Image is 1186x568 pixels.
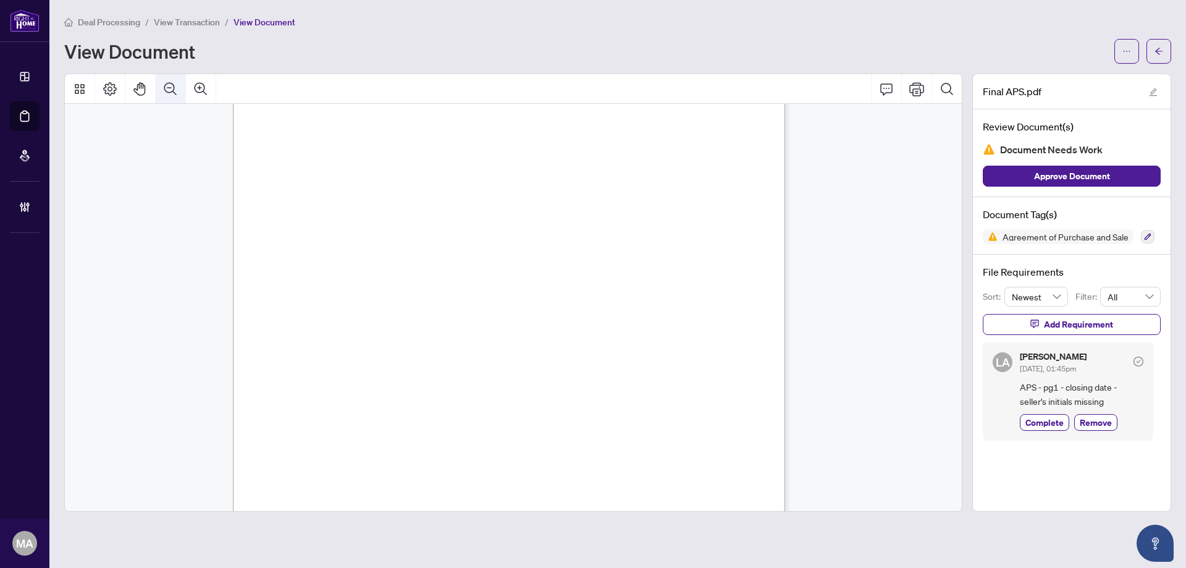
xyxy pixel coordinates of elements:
span: Add Requirement [1044,315,1113,334]
span: Document Needs Work [1000,142,1103,158]
span: Agreement of Purchase and Sale [998,232,1133,241]
h4: File Requirements [983,265,1161,279]
h4: Document Tag(s) [983,207,1161,222]
p: Sort: [983,290,1004,303]
span: APS - pg1 - closing date - seller's initials missing [1020,380,1143,409]
span: [DATE], 01:45pm [1020,364,1076,373]
span: home [64,18,73,27]
span: View Transaction [154,17,220,28]
img: Document Status [983,143,995,156]
span: Complete [1025,416,1064,429]
span: Remove [1080,416,1112,429]
button: Approve Document [983,166,1161,187]
h5: [PERSON_NAME] [1020,352,1087,361]
span: All [1108,287,1153,306]
span: edit [1149,88,1158,96]
span: Deal Processing [78,17,140,28]
span: Final APS.pdf [983,84,1041,99]
li: / [145,15,149,29]
span: check-circle [1133,357,1143,367]
li: / [225,15,229,29]
h1: View Document [64,41,195,61]
h4: Review Document(s) [983,119,1161,134]
span: LA [996,354,1010,371]
span: arrow-left [1154,47,1163,56]
button: Open asap [1137,525,1174,562]
p: Filter: [1075,290,1100,303]
span: MA [16,535,33,552]
button: Add Requirement [983,314,1161,335]
img: Status Icon [983,229,998,244]
span: View Document [233,17,295,28]
img: logo [10,9,40,32]
span: Newest [1012,287,1061,306]
span: Approve Document [1034,166,1110,186]
button: Remove [1074,414,1117,431]
button: Complete [1020,414,1069,431]
span: ellipsis [1122,47,1131,56]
